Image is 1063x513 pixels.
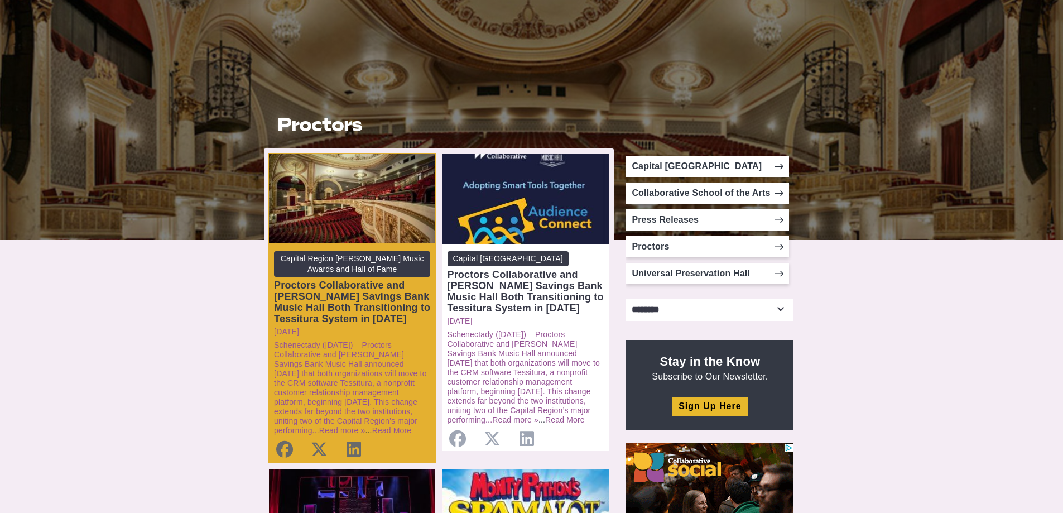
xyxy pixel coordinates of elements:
div: Proctors Collaborative and [PERSON_NAME] Savings Bank Music Hall Both Transitioning to Tessitura ... [274,280,430,324]
a: Proctors [626,236,789,257]
p: ... [274,341,430,435]
a: Universal Preservation Hall [626,263,789,284]
strong: Stay in the Know [660,354,761,368]
a: Capital Region [PERSON_NAME] Music Awards and Hall of Fame Proctors Collaborative and [PERSON_NAM... [274,251,430,325]
a: Read More [372,426,412,435]
a: Schenectady ([DATE]) – Proctors Collaborative and [PERSON_NAME] Savings Bank Music Hall announced... [274,341,427,435]
a: [DATE] [274,327,430,337]
a: Capital [GEOGRAPHIC_DATA] Proctors Collaborative and [PERSON_NAME] Savings Bank Music Hall Both T... [448,251,604,314]
div: Proctors Collaborative and [PERSON_NAME] Savings Bank Music Hall Both Transitioning to Tessitura ... [448,269,604,314]
a: Read More [545,415,585,424]
a: Capital [GEOGRAPHIC_DATA] [626,156,789,177]
a: Collaborative School of the Arts [626,183,789,204]
a: Schenectady ([DATE]) – Proctors Collaborative and [PERSON_NAME] Savings Bank Music Hall announced... [448,330,600,424]
span: Capital [GEOGRAPHIC_DATA] [448,251,569,266]
p: Subscribe to Our Newsletter. [639,353,780,382]
p: ... [448,330,604,425]
a: Sign Up Here [672,397,748,416]
span: Capital Region [PERSON_NAME] Music Awards and Hall of Fame [274,251,430,277]
a: Press Releases [626,209,789,231]
a: [DATE] [448,317,604,326]
select: Select category [626,299,793,321]
a: Read more » [492,415,538,424]
h1: Proctors [277,114,601,135]
a: Read more » [319,426,365,435]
